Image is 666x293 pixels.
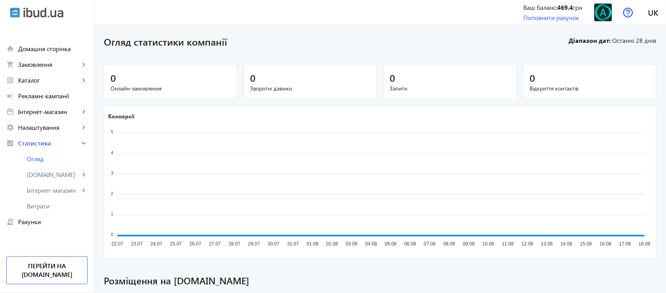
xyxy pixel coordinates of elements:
[18,218,88,226] span: Рахунки
[6,76,14,84] mat-icon: grid_view
[580,241,592,247] tspan: 15.08
[111,232,113,237] tspan: 0
[80,171,88,179] mat-icon: keyboard_arrow_right
[326,241,338,247] tspan: 02.08
[619,241,631,247] tspan: 17.08
[530,71,535,84] span: 0
[613,36,657,47] span: Останні 28 днів
[502,241,514,247] tspan: 11.08
[6,123,14,131] mat-icon: settings
[530,85,650,92] span: Відкриття контактів
[6,218,14,226] mat-icon: receipt_long
[18,123,80,131] span: Налаштування
[600,241,612,247] tspan: 16.08
[524,3,583,12] div: Ваш баланс: грн
[209,241,221,247] tspan: 27.07
[482,241,494,247] tspan: 10.08
[594,4,612,21] img: 28619682a2e03a04685722068149204-94a2a459e6.png
[24,7,63,18] img: ibud_text.svg
[108,112,135,120] text: Конверсії
[27,202,88,210] span: Витрати
[80,139,88,147] mat-icon: keyboard_arrow_right
[424,241,436,247] tspan: 07.08
[561,241,572,247] tspan: 14.08
[6,45,14,53] mat-icon: home
[268,241,280,247] tspan: 30.07
[346,241,358,247] tspan: 03.08
[365,241,377,247] tspan: 04.08
[6,256,88,284] a: Перейти на [DOMAIN_NAME]
[10,7,20,18] img: ibud.svg
[80,108,88,116] mat-icon: keyboard_arrow_right
[104,274,657,287] span: Розміщення на [DOMAIN_NAME]
[287,241,299,247] tspan: 31.07
[111,171,113,175] tspan: 3
[248,241,260,247] tspan: 29.07
[151,241,162,247] tspan: 24.07
[18,45,88,53] span: Домашня сторінка
[111,212,113,216] tspan: 1
[18,139,80,147] span: Статистика
[463,241,475,247] tspan: 09.08
[110,85,231,92] span: Онлайн-замовлення
[18,108,80,116] span: Інтернет-магазин
[18,76,80,84] span: Каталог
[250,71,256,84] span: 0
[639,241,651,247] tspan: 18.08
[80,61,88,68] mat-icon: keyboard_arrow_right
[131,241,143,247] tspan: 23.07
[443,241,455,247] tspan: 08.08
[229,241,241,247] tspan: 28.07
[189,241,201,247] tspan: 26.07
[522,241,534,247] tspan: 12.08
[541,241,553,247] tspan: 13.08
[80,76,88,84] mat-icon: keyboard_arrow_right
[27,155,88,163] span: Огляд
[111,191,113,196] tspan: 2
[27,171,80,179] span: [DOMAIN_NAME]
[110,71,116,84] span: 0
[385,241,397,247] tspan: 05.08
[18,61,80,68] span: Замовлення
[18,92,88,100] span: Рекламні кампанії
[111,150,113,155] tspan: 4
[6,108,14,116] mat-icon: storefront
[390,71,396,84] span: 0
[405,241,416,247] tspan: 06.08
[104,35,568,48] h1: Огляд статистики компанії
[80,123,88,131] mat-icon: keyboard_arrow_right
[170,241,182,247] tspan: 25.07
[250,85,371,92] span: Зворотні дзвінки
[648,7,659,17] span: uk
[6,139,14,147] mat-icon: analytics
[6,61,14,68] mat-icon: shopping_cart
[524,13,580,22] a: Поповнити рахунок
[557,3,573,11] b: 469.4
[80,186,88,194] mat-icon: keyboard_arrow_right
[623,7,633,18] img: help.svg
[27,186,80,194] span: Інтернет-магазин
[390,85,510,92] span: Запити
[6,92,14,100] mat-icon: campaign
[307,241,318,247] tspan: 01.08
[111,129,113,134] tspan: 5
[111,241,123,247] tspan: 22.07
[568,36,611,45] b: Діапазон дат:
